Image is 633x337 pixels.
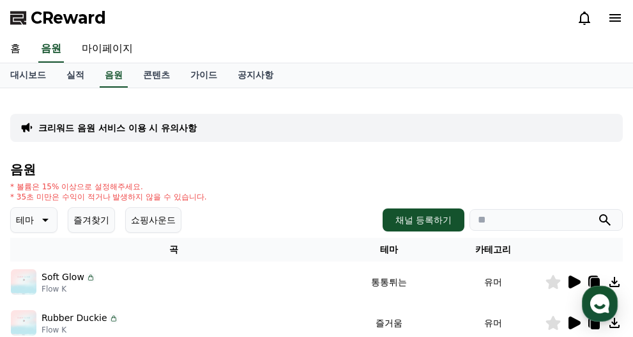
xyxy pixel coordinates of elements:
p: * 볼륨은 15% 이상으로 설정해주세요. [10,182,207,192]
p: 테마 [16,211,34,229]
img: music [11,310,36,336]
a: 음원 [100,63,128,88]
p: Soft Glow [42,270,84,284]
th: 곡 [10,238,337,262]
a: 마이페이지 [72,36,143,63]
a: CReward [10,8,106,28]
span: CReward [31,8,106,28]
h4: 음원 [10,162,623,176]
button: 테마 [10,207,57,233]
a: 음원 [38,36,64,63]
p: Flow K [42,284,96,294]
td: 통통튀는 [337,262,441,302]
button: 쇼핑사운드 [125,207,181,233]
img: music [11,269,36,295]
a: 콘텐츠 [133,63,180,88]
th: 카테고리 [441,238,545,262]
button: 즐겨찾기 [68,207,115,233]
th: 테마 [337,238,441,262]
p: Flow K [42,325,119,335]
p: Rubber Duckie [42,311,107,325]
p: * 35초 미만은 수익이 적거나 발생하지 않을 수 있습니다. [10,192,207,202]
button: 채널 등록하기 [383,208,464,231]
td: 유머 [441,262,545,302]
a: 가이드 [180,63,227,88]
a: 공지사항 [227,63,284,88]
a: 실적 [56,63,95,88]
a: 크리워드 음원 서비스 이용 시 유의사항 [38,121,197,134]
